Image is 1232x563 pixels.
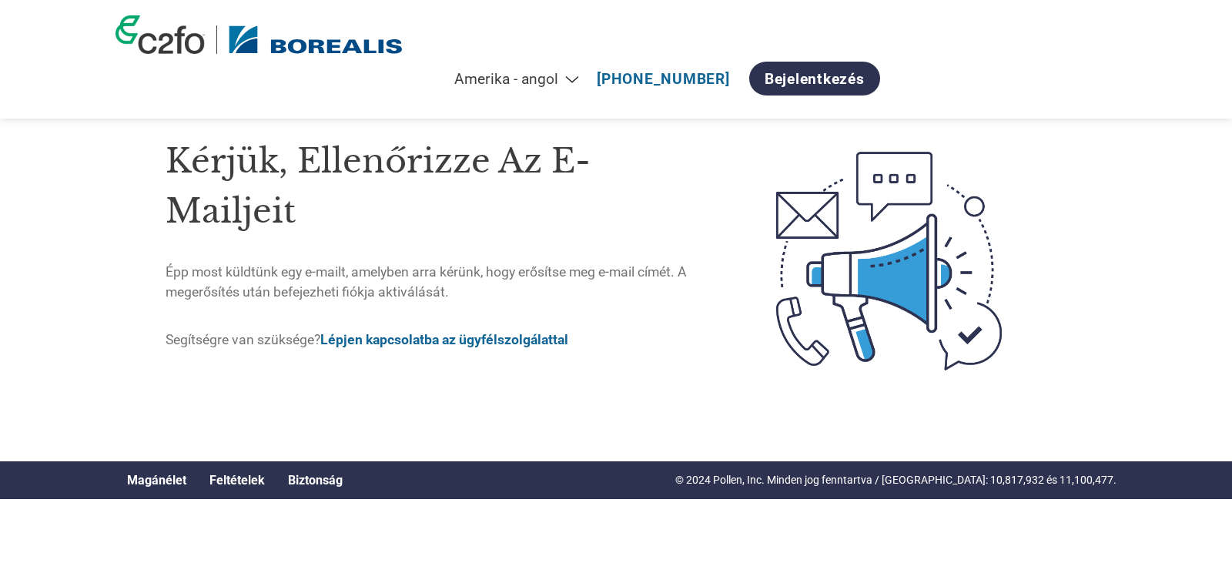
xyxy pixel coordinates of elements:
img: Borealis [229,25,403,54]
font: Kérjük, ellenőrizze az e-mailjeit [166,140,591,232]
a: [PHONE_NUMBER] [597,70,730,88]
a: Feltételek [209,473,265,488]
img: c2fo logó [115,15,205,54]
font: © 2024 Pollen, Inc. Minden jog fenntartva / [GEOGRAPHIC_DATA]: 10,817,932 és 11,100,477. [675,474,1116,486]
font: Épp most küldtünk egy e-mailt, amelyben arra kérünk, hogy erősítse meg e-mail címét. A megerősíté... [166,264,686,300]
a: Magánélet [127,473,186,488]
img: nyitott e-mail [711,124,1066,398]
a: Biztonság [288,473,343,488]
a: Bejelentkezés [749,62,880,96]
a: Lépjen kapcsolatba az ügyfélszolgálattal [320,332,568,347]
font: Bejelentkezés [765,70,865,88]
font: Segítségre van szüksége? [166,332,320,347]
